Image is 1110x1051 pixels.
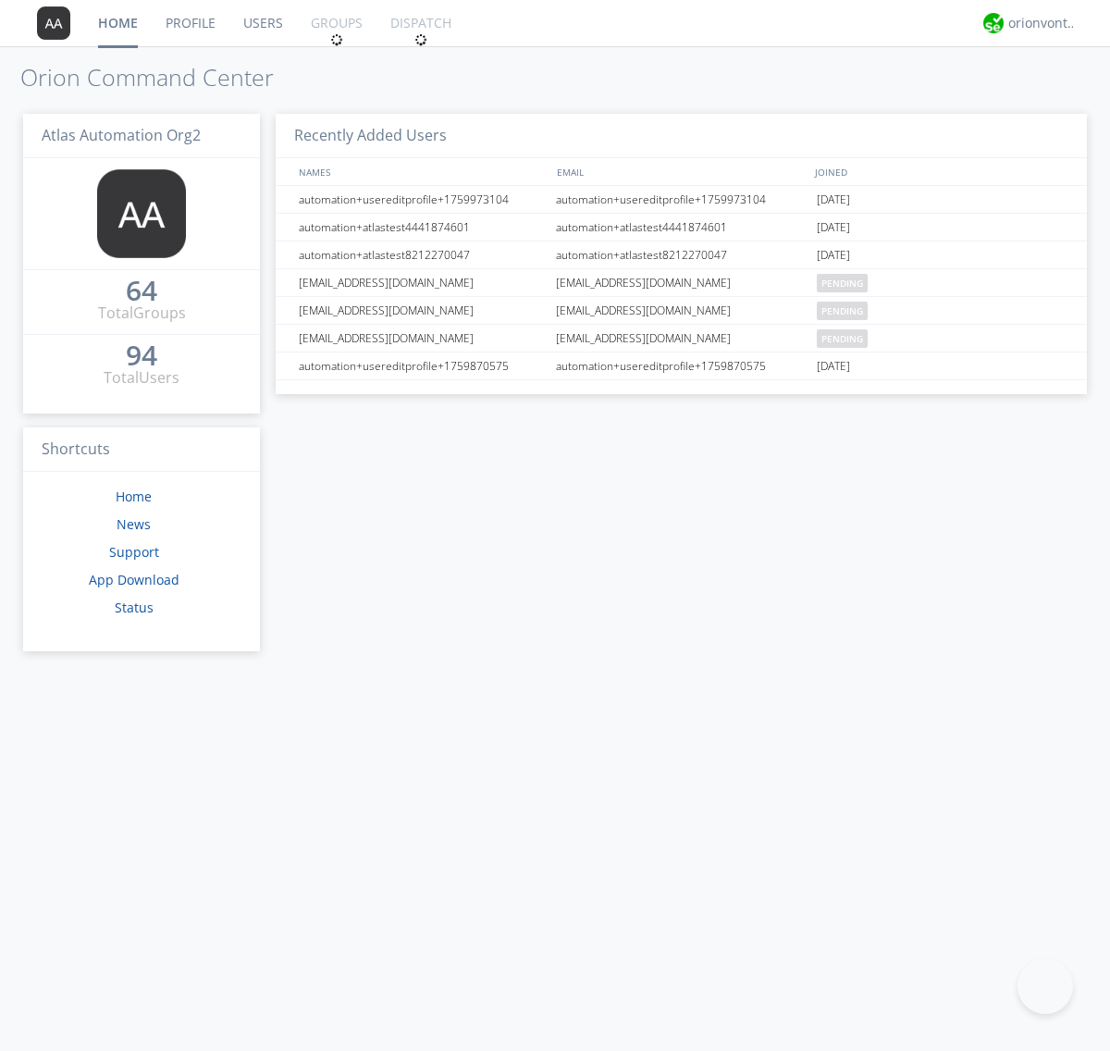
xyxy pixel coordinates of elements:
div: automation+usereditprofile+1759870575 [551,352,812,379]
div: JOINED [810,158,1069,185]
span: [DATE] [817,186,850,214]
img: spin.svg [330,33,343,46]
a: Home [116,488,152,505]
div: Total Users [104,367,179,389]
a: Support [109,543,159,561]
div: automation+usereditprofile+1759870575 [294,352,550,379]
div: [EMAIL_ADDRESS][DOMAIN_NAME] [551,297,812,324]
div: Total Groups [98,303,186,324]
div: 94 [126,346,157,365]
h3: Shortcuts [23,427,260,473]
a: [EMAIL_ADDRESS][DOMAIN_NAME][EMAIL_ADDRESS][DOMAIN_NAME]pending [276,269,1087,297]
div: automation+atlastest4441874601 [294,214,550,241]
span: pending [817,274,868,292]
span: [DATE] [817,214,850,241]
div: automation+atlastest4441874601 [551,214,812,241]
div: 64 [126,281,157,300]
span: pending [817,329,868,348]
span: pending [817,302,868,320]
div: [EMAIL_ADDRESS][DOMAIN_NAME] [294,325,550,352]
img: 29d36aed6fa347d5a1537e7736e6aa13 [983,13,1004,33]
div: automation+atlastest8212270047 [551,241,812,268]
span: Atlas Automation Org2 [42,125,201,145]
div: EMAIL [552,158,810,185]
div: NAMES [294,158,548,185]
a: 64 [126,281,157,303]
a: [EMAIL_ADDRESS][DOMAIN_NAME][EMAIL_ADDRESS][DOMAIN_NAME]pending [276,325,1087,352]
div: orionvontas+atlas+automation+org2 [1008,14,1078,32]
a: 94 [126,346,157,367]
div: [EMAIL_ADDRESS][DOMAIN_NAME] [294,297,550,324]
img: spin.svg [414,33,427,46]
a: automation+atlastest8212270047automation+atlastest8212270047[DATE] [276,241,1087,269]
a: App Download [89,571,179,588]
div: automation+usereditprofile+1759973104 [294,186,550,213]
div: automation+usereditprofile+1759973104 [551,186,812,213]
a: [EMAIL_ADDRESS][DOMAIN_NAME][EMAIL_ADDRESS][DOMAIN_NAME]pending [276,297,1087,325]
img: 373638.png [37,6,70,40]
div: automation+atlastest8212270047 [294,241,550,268]
a: automation+usereditprofile+1759973104automation+usereditprofile+1759973104[DATE] [276,186,1087,214]
span: [DATE] [817,352,850,380]
div: [EMAIL_ADDRESS][DOMAIN_NAME] [551,325,812,352]
span: [DATE] [817,241,850,269]
div: [EMAIL_ADDRESS][DOMAIN_NAME] [294,269,550,296]
a: automation+atlastest4441874601automation+atlastest4441874601[DATE] [276,214,1087,241]
a: automation+usereditprofile+1759870575automation+usereditprofile+1759870575[DATE] [276,352,1087,380]
a: Status [115,599,154,616]
iframe: Toggle Customer Support [1017,958,1073,1014]
div: [EMAIL_ADDRESS][DOMAIN_NAME] [551,269,812,296]
a: News [117,515,151,533]
h3: Recently Added Users [276,114,1087,159]
img: 373638.png [97,169,186,258]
